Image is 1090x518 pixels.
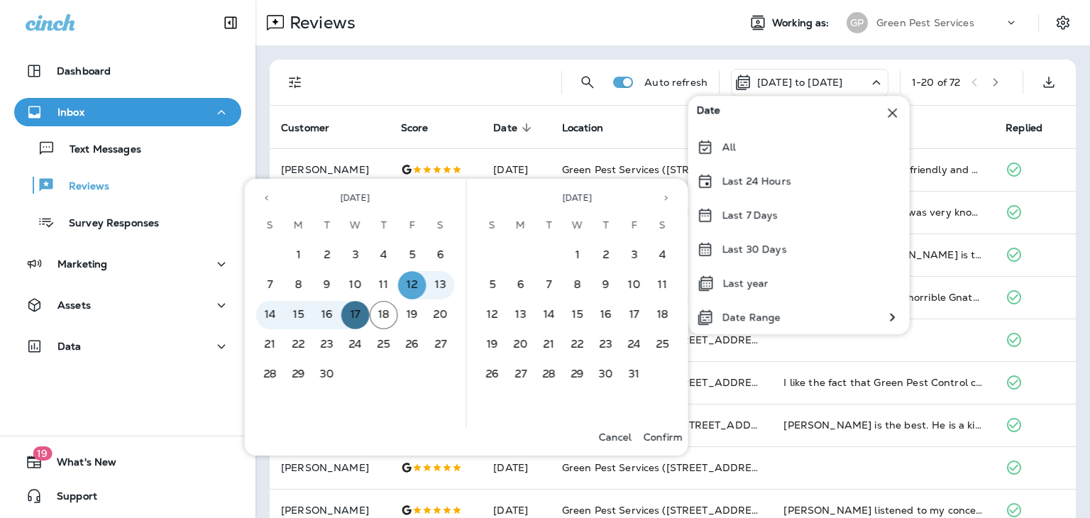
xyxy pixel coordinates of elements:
span: 19 [33,446,52,461]
button: 17 [620,301,649,329]
button: 31 [620,360,649,389]
button: 21 [256,331,285,359]
button: Support [14,482,241,510]
span: Working as: [772,17,832,29]
p: Green Pest Services [876,17,974,28]
span: Green Pest Services ([STREET_ADDRESS][PERSON_NAME]) [562,376,860,389]
button: 19 [398,301,426,329]
button: 15 [563,301,592,329]
button: 14 [535,301,563,329]
button: 1 [563,241,592,270]
p: Date Range [722,312,781,323]
button: 11 [370,271,398,299]
button: 27 [426,331,455,359]
span: Friday [400,211,425,240]
p: Auto refresh [644,77,708,88]
p: Assets [57,299,91,311]
span: Date [697,104,721,121]
span: Green Pest Services ([STREET_ADDRESS][US_STATE]) [562,504,832,517]
span: Replied [1006,122,1042,134]
span: Tuesday [536,211,562,240]
p: Survey Responses [55,217,159,231]
button: 15 [285,301,313,329]
button: Reviews [14,170,241,200]
button: 2 [592,241,620,270]
p: Text Messages [55,143,141,157]
button: Inbox [14,98,241,126]
span: Customer [281,121,348,134]
p: Last year [723,277,769,289]
span: Thursday [593,211,619,240]
span: Green Pest Services ([STREET_ADDRESS][US_STATE]) [562,461,832,474]
button: 26 [478,360,507,389]
button: 14 [256,301,285,329]
span: Saturday [650,211,676,240]
button: 5 [478,271,507,299]
span: [DATE] [563,192,592,204]
span: Wednesday [343,211,368,240]
button: 29 [285,360,313,389]
p: [PERSON_NAME] [281,462,378,473]
button: 6 [507,271,535,299]
button: Export as CSV [1035,68,1063,97]
span: Friday [622,211,647,240]
p: Last 7 Days [722,209,778,221]
span: Saturday [428,211,453,240]
p: Dashboard [57,65,111,77]
button: 26 [398,331,426,359]
button: 19 [478,331,507,359]
span: Thursday [371,211,397,240]
button: Data [14,332,241,360]
button: 27 [507,360,535,389]
button: Survey Responses [14,207,241,237]
span: [DATE] [341,192,370,204]
button: 25 [649,331,677,359]
button: 21 [535,331,563,359]
p: Confirm [644,431,683,443]
button: 29 [563,360,592,389]
button: 3 [620,241,649,270]
span: Replied [1006,121,1061,134]
p: [PERSON_NAME] [281,164,378,175]
button: 11 [649,271,677,299]
p: Data [57,341,82,352]
div: I like the fact that Green Pest Control communicates when they’re coming for my quarterly service... [783,375,983,390]
button: Confirm [638,427,688,447]
button: 22 [563,331,592,359]
button: Filters [281,68,309,97]
button: 22 [285,331,313,359]
button: 3 [341,241,370,270]
p: Inbox [57,106,84,118]
div: Cody listened to my concerns and addressed them. [783,503,983,517]
button: 5 [398,241,426,270]
button: 8 [285,271,313,299]
span: Monday [286,211,312,240]
button: Next month [656,187,677,209]
button: 13 [426,271,455,299]
p: [DATE] to [DATE] [757,77,842,88]
p: Cancel [598,431,632,443]
span: Score [401,122,429,134]
div: Emmanuel is the best. He is a kind soul and is always smiling. He does a thorough job. [783,418,983,432]
td: [DATE] [482,148,550,191]
span: Date [493,122,517,134]
p: Last 30 Days [722,243,787,255]
p: Last 24 Hours [722,175,791,187]
p: Reviews [284,12,356,33]
button: 30 [313,360,341,389]
p: Reviews [55,180,109,194]
button: 10 [620,271,649,299]
button: 7 [256,271,285,299]
span: Location [562,121,622,134]
span: Tuesday [314,211,340,240]
span: Customer [281,122,329,134]
button: 9 [313,271,341,299]
button: 28 [256,360,285,389]
button: 18 [370,301,398,329]
button: 16 [592,301,620,329]
span: Wednesday [565,211,590,240]
button: 4 [649,241,677,270]
div: 1 - 20 of 72 [912,77,960,88]
button: 20 [426,301,455,329]
span: What's New [43,456,116,473]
